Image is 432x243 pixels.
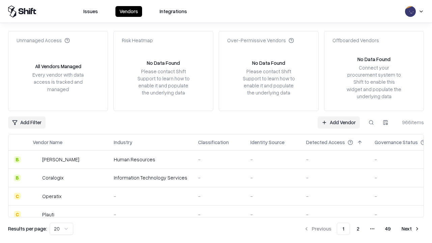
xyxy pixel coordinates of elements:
button: 49 [380,223,396,235]
div: Every vendor with data access is tracked and managed [30,71,86,92]
div: - [250,211,295,218]
div: - [198,193,240,200]
div: Please contact Shift Support to learn how to enable it and populate the underlying data [135,68,191,97]
div: - [306,211,364,218]
button: Next [398,223,424,235]
div: Offboarded Vendors [332,37,379,44]
img: Coralogix [33,174,39,181]
div: - [250,156,295,163]
img: Operatix [33,193,39,199]
div: 966 items [397,119,424,126]
nav: pagination [300,223,424,235]
div: - [250,193,295,200]
div: B [14,174,21,181]
div: Operatix [42,193,61,200]
div: - [198,174,240,181]
img: Deel [33,156,39,163]
p: Results per page: [8,225,47,232]
div: No Data Found [147,59,180,66]
div: Plauti [42,211,54,218]
div: Human Resources [114,156,187,163]
button: Add Filter [8,116,46,129]
button: 1 [337,223,350,235]
div: - [114,211,187,218]
button: Vendors [115,6,142,17]
div: Risk Heatmap [122,37,153,44]
div: B [14,156,21,163]
div: Connect your procurement system to Shift to enable this widget and populate the underlying data [346,64,402,100]
div: C [14,193,21,199]
div: Over-Permissive Vendors [227,37,294,44]
div: [PERSON_NAME] [42,156,79,163]
div: - [306,174,364,181]
div: Please contact Shift Support to learn how to enable it and populate the underlying data [241,68,297,97]
div: - [114,193,187,200]
button: Integrations [156,6,191,17]
div: Governance Status [375,139,418,146]
div: No Data Found [252,59,285,66]
div: C [14,211,21,218]
div: Unmanaged Access [17,37,70,44]
button: 2 [351,223,365,235]
button: Issues [79,6,102,17]
div: Vendor Name [33,139,62,146]
img: Plauti [33,211,39,218]
div: - [250,174,295,181]
div: Information Technology Services [114,174,187,181]
div: Identity Source [250,139,285,146]
div: All Vendors Managed [35,63,81,70]
a: Add Vendor [318,116,360,129]
div: Coralogix [42,174,63,181]
div: - [198,156,240,163]
div: Classification [198,139,229,146]
div: No Data Found [357,56,390,63]
div: Industry [114,139,132,146]
div: - [306,156,364,163]
div: - [306,193,364,200]
div: Detected Access [306,139,345,146]
div: - [198,211,240,218]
